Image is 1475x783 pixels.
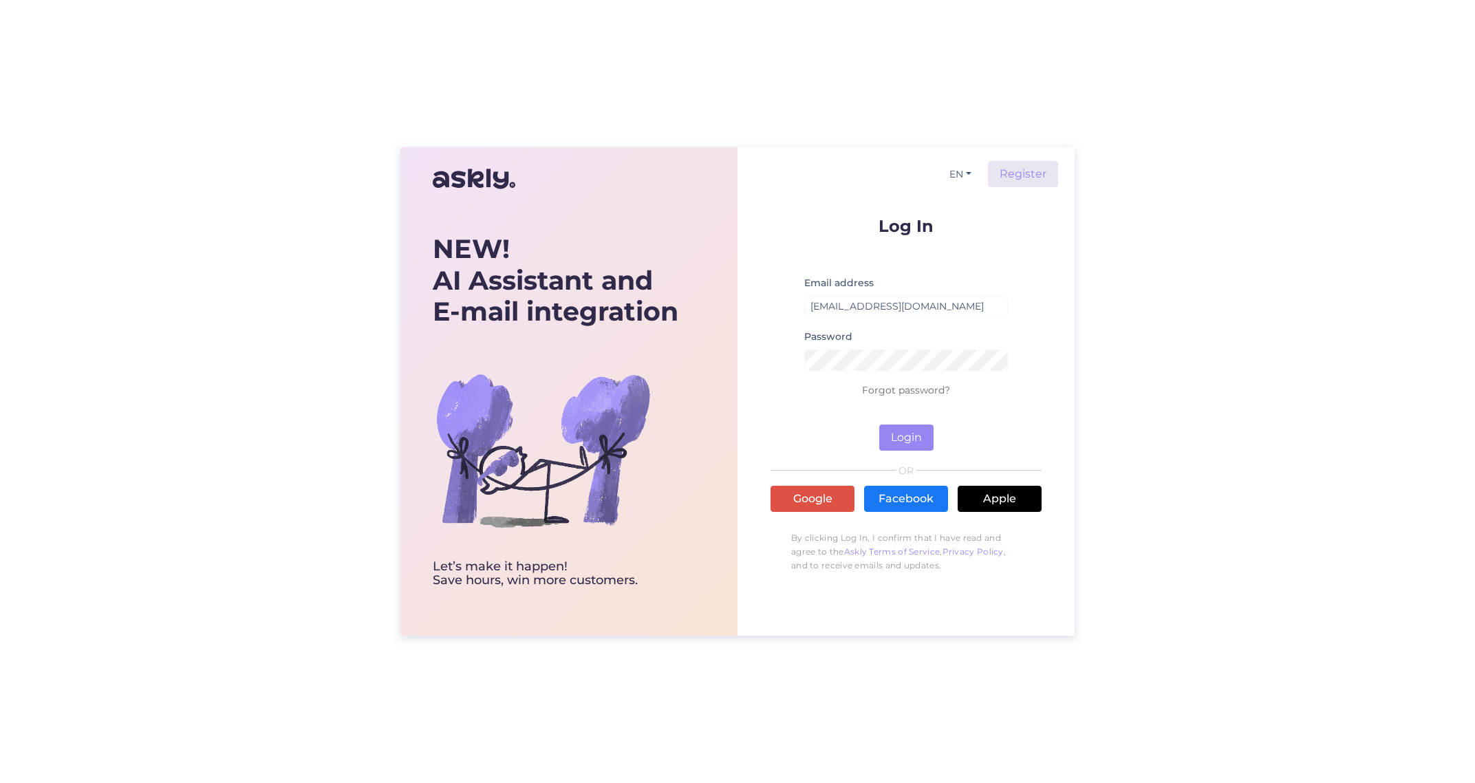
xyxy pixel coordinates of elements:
[958,486,1042,512] a: Apple
[433,560,678,588] div: Let’s make it happen! Save hours, win more customers.
[433,233,510,265] b: NEW!
[771,217,1042,235] p: Log In
[804,276,874,290] label: Email address
[862,384,950,396] a: Forgot password?
[864,486,948,512] a: Facebook
[771,486,854,512] a: Google
[433,340,653,560] img: bg-askly
[988,161,1058,187] a: Register
[804,296,1008,317] input: Enter email
[844,546,940,557] a: Askly Terms of Service
[771,524,1042,579] p: By clicking Log In, I confirm that I have read and agree to the , , and to receive emails and upd...
[879,425,934,451] button: Login
[944,164,977,184] button: EN
[943,546,1004,557] a: Privacy Policy
[896,466,916,475] span: OR
[433,233,678,328] div: AI Assistant and E-mail integration
[433,162,515,195] img: Askly
[804,330,852,344] label: Password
